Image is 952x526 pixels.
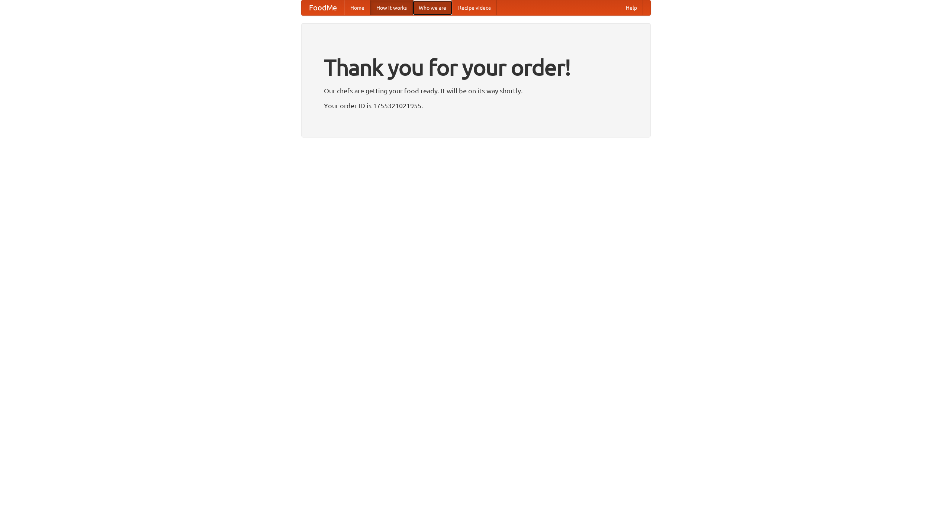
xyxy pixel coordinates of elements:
[344,0,370,15] a: Home
[370,0,413,15] a: How it works
[620,0,643,15] a: Help
[452,0,497,15] a: Recipe videos
[324,49,628,85] h1: Thank you for your order!
[302,0,344,15] a: FoodMe
[413,0,452,15] a: Who we are
[324,85,628,96] p: Our chefs are getting your food ready. It will be on its way shortly.
[324,100,628,111] p: Your order ID is 1755321021955.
